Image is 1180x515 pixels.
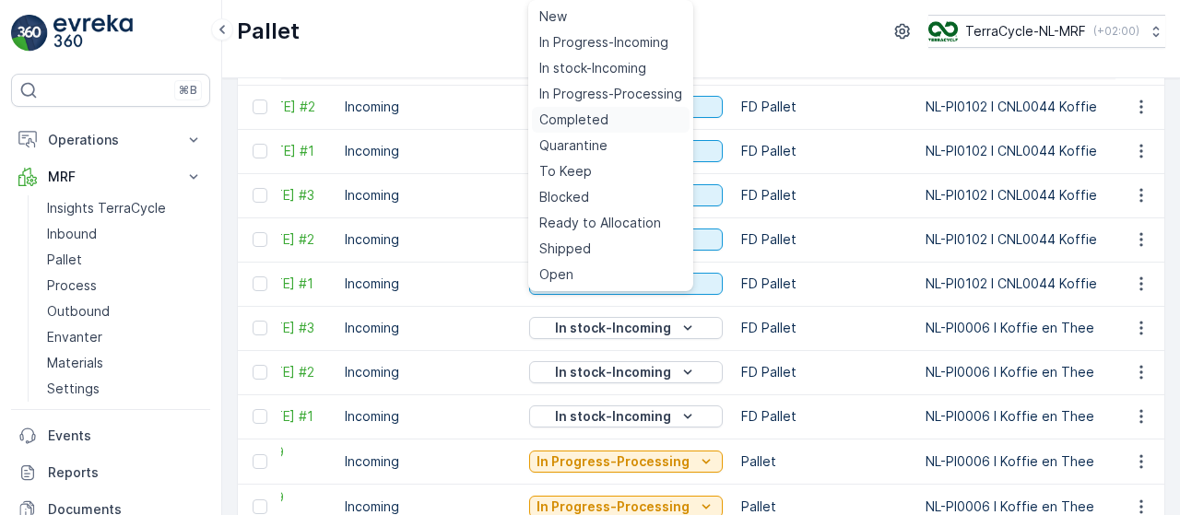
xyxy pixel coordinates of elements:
span: Shipped [539,240,591,258]
p: Process [47,276,97,295]
p: ⌘B [179,83,197,98]
button: In Progress-Processing [529,451,723,473]
p: In stock-Incoming [555,319,671,337]
td: Pallet [732,439,916,484]
div: Toggle Row Selected [253,232,267,247]
button: TerraCycle-NL-MRF(+02:00) [928,15,1165,48]
td: Incoming [336,217,520,262]
div: Toggle Row Selected [253,276,267,291]
span: In Progress-Processing [539,85,682,103]
td: NL-PI0006 I Koffie en Thee [916,306,1106,350]
td: NL-PI0102 I CNL0044 Koffie [916,129,1106,173]
a: Settings [40,376,210,402]
div: Toggle Row Selected [253,499,267,514]
td: NL-PI0102 I CNL0044 Koffie [916,85,1106,129]
td: NL-PI0102 I CNL0044 Koffie [916,173,1106,217]
td: FD Pallet [732,85,916,129]
p: In stock-Incoming [555,407,671,426]
div: Toggle Row Selected [253,188,267,203]
button: In stock-Incoming [529,405,723,427]
td: FD Pallet [732,129,916,173]
div: Toggle Row Selected [253,321,267,335]
span: New [539,7,567,26]
p: Pallet [237,17,300,46]
div: Toggle Row Selected [253,365,267,380]
span: Blocked [539,188,589,206]
p: Reports [48,463,203,482]
div: Toggle Row Selected [253,99,267,114]
td: Incoming [336,85,520,129]
td: Incoming [336,173,520,217]
span: Open [539,265,573,284]
a: Outbound [40,298,210,324]
a: Materials [40,350,210,376]
td: NL-PI0102 I CNL0044 Koffie [916,262,1106,306]
p: In Progress-Processing [537,452,690,471]
td: FD Pallet [732,217,916,262]
button: In stock-Incoming [529,361,723,383]
td: FD Pallet [732,173,916,217]
span: Quarantine [539,136,608,155]
span: To Keep [539,162,592,181]
p: Pallet [47,251,82,269]
span: Completed [539,111,608,129]
img: logo [11,15,48,52]
td: NL-PI0006 I Koffie en Thee [916,394,1106,439]
a: Inbound [40,221,210,247]
td: Incoming [336,394,520,439]
span: In Progress-Incoming [539,33,668,52]
div: Toggle Row Selected [253,454,267,469]
a: Envanter [40,324,210,350]
td: NL-PI0102 I CNL0044 Koffie [916,217,1106,262]
p: Operations [48,131,173,149]
td: Incoming [336,350,520,394]
td: Incoming [336,262,520,306]
p: In stock-Incoming [555,363,671,381]
td: FD Pallet [732,306,916,350]
p: Settings [47,380,100,398]
p: Outbound [47,302,110,321]
span: In stock-Incoming [539,59,646,77]
td: Incoming [336,129,520,173]
p: Events [48,427,203,445]
span: Ready to Allocation [539,214,661,232]
a: Process [40,273,210,298]
a: Insights TerraCycle [40,195,210,221]
td: FD Pallet [732,262,916,306]
div: Toggle Row Selected [253,144,267,158]
p: Inbound [47,225,97,243]
td: Incoming [336,439,520,484]
p: MRF [48,168,173,186]
td: FD Pallet [732,394,916,439]
a: Pallet [40,247,210,273]
p: Insights TerraCycle [47,199,166,217]
td: NL-PI0006 I Koffie en Thee [916,439,1106,484]
button: In stock-Incoming [529,317,723,339]
p: Materials [47,354,103,372]
img: TC_v739CUj.png [928,21,958,41]
p: Envanter [47,328,102,346]
a: Events [11,417,210,454]
td: FD Pallet [732,350,916,394]
p: ( +02:00 ) [1093,24,1139,39]
td: Incoming [336,306,520,350]
td: NL-PI0006 I Koffie en Thee [916,350,1106,394]
button: Operations [11,122,210,158]
p: TerraCycle-NL-MRF [965,22,1086,41]
button: MRF [11,158,210,195]
img: logo_light-DOdMpM7g.png [53,15,133,52]
div: Toggle Row Selected [253,409,267,424]
a: Reports [11,454,210,491]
